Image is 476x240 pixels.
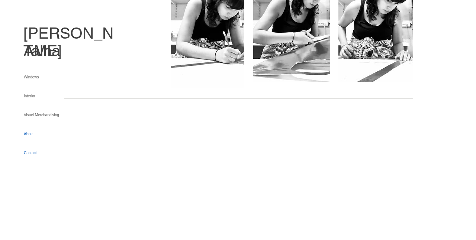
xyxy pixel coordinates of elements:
[24,106,102,124] a: Visuel Merchandising
[24,68,102,162] nav: Site
[24,143,102,162] a: Contact
[24,87,102,106] a: Interior
[24,124,102,143] a: About
[23,24,113,59] a: [PERSON_NAME]
[24,68,102,87] a: Windows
